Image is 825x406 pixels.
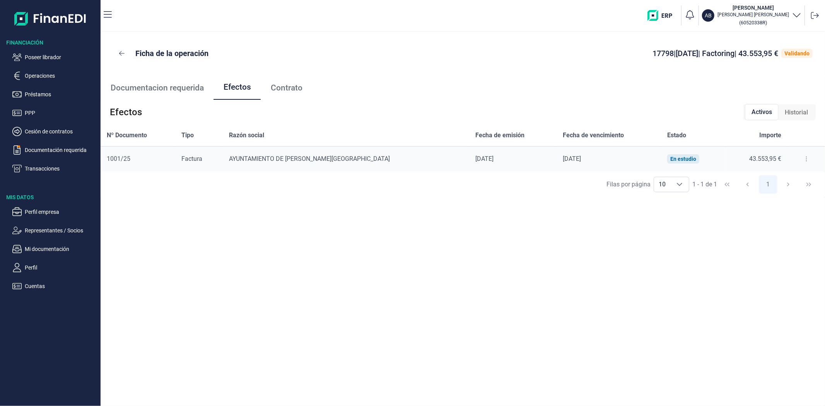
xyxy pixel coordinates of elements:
div: En estudio [670,156,696,162]
span: Documentacion requerida [111,84,204,92]
button: Documentación requerida [12,145,97,155]
button: First Page [718,175,736,194]
a: Documentacion requerida [101,75,214,101]
div: Filas por página [606,180,651,189]
div: Validando [784,50,810,56]
button: Operaciones [12,71,97,80]
button: PPP [12,108,97,118]
button: Transacciones [12,164,97,173]
img: Logo de aplicación [14,6,87,31]
button: AB[PERSON_NAME][PERSON_NAME] [PERSON_NAME](60520338R) [702,4,801,27]
p: PPP [25,108,97,118]
button: Préstamos [12,90,97,99]
p: Representantes / Socios [25,226,97,235]
p: Ficha de la operación [135,48,208,59]
p: Préstamos [25,90,97,99]
button: Page 1 [759,175,777,194]
p: [PERSON_NAME] [PERSON_NAME] [717,12,789,18]
div: Choose [670,177,689,192]
div: Historial [779,105,814,120]
img: erp [647,10,678,21]
span: Contrato [271,84,302,92]
button: Cesión de contratos [12,127,97,136]
div: Activos [745,104,779,120]
span: Efectos [224,83,251,91]
button: Poseer librador [12,53,97,62]
span: 17798 | [DATE] | Factoring | 43.553,95 € [652,49,778,58]
p: Documentación requerida [25,145,97,155]
p: AB [705,12,712,19]
span: Historial [785,108,808,117]
p: Perfil [25,263,97,272]
span: Fecha de vencimiento [563,131,624,140]
span: 1 - 1 de 1 [692,181,717,188]
span: Tipo [181,131,194,140]
span: Activos [752,107,772,117]
button: Previous Page [738,175,757,194]
span: Estado [667,131,686,140]
p: Cesión de contratos [25,127,97,136]
small: Copiar cif [740,20,767,26]
p: Transacciones [25,164,97,173]
div: [DATE] [475,155,550,163]
p: Poseer librador [25,53,97,62]
div: AYUNTAMIENTO DE [PERSON_NAME][GEOGRAPHIC_DATA] [229,155,463,163]
span: Factura [181,155,202,162]
button: Perfil [12,263,97,272]
button: Cuentas [12,281,97,291]
p: Cuentas [25,281,97,291]
span: Nº Documento [107,131,147,140]
button: Mi documentación [12,244,97,254]
button: Last Page [799,175,818,194]
span: 1001/25 [107,155,130,162]
p: Perfil empresa [25,207,97,217]
span: Fecha de emisión [475,131,524,140]
a: Contrato [261,75,312,101]
a: Efectos [214,75,261,101]
p: Operaciones [25,71,97,80]
button: Next Page [779,175,798,194]
p: Mi documentación [25,244,97,254]
span: Razón social [229,131,264,140]
span: Efectos [110,106,142,118]
div: [DATE] [563,155,655,163]
h3: [PERSON_NAME] [717,4,789,12]
button: Representantes / Socios [12,226,97,235]
div: 43.553,95 € [731,155,782,163]
span: 10 [654,177,670,192]
button: Perfil empresa [12,207,97,217]
span: Importe [759,131,781,140]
